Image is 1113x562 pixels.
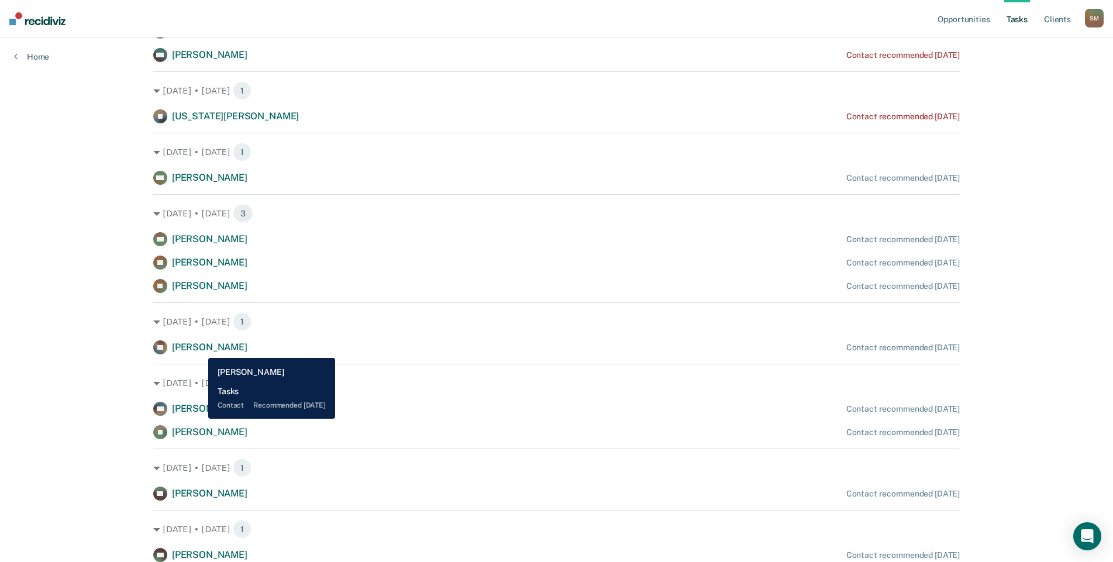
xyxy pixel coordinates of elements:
span: [PERSON_NAME] [172,172,247,183]
div: [DATE] • [DATE] 1 [153,520,960,539]
div: Contact recommended [DATE] [846,404,960,414]
img: Recidiviz [9,12,66,25]
div: Contact recommended [DATE] [846,343,960,353]
button: SM [1085,9,1104,27]
div: Open Intercom Messenger [1073,522,1101,550]
div: Contact recommended [DATE] [846,281,960,291]
span: 1 [233,143,251,161]
div: [DATE] • [DATE] 3 [153,204,960,223]
div: Contact recommended [DATE] [846,235,960,244]
div: Contact recommended [DATE] [846,258,960,268]
span: 1 [233,81,251,100]
div: Contact recommended [DATE] [846,550,960,560]
span: [PERSON_NAME] [172,403,247,414]
a: Home [14,51,49,62]
span: [PERSON_NAME] [172,488,247,499]
span: 1 [233,520,251,539]
span: 1 [233,458,251,477]
div: S M [1085,9,1104,27]
span: [PERSON_NAME] [172,257,247,268]
span: 3 [233,204,253,223]
span: [PERSON_NAME] [172,549,247,560]
div: Contact recommended [DATE] [846,427,960,437]
div: [DATE] • [DATE] 1 [153,143,960,161]
div: [DATE] • [DATE] 1 [153,81,960,100]
div: Contact recommended [DATE] [846,50,960,60]
div: Contact recommended [DATE] [846,489,960,499]
span: [PERSON_NAME] [172,426,247,437]
span: [PERSON_NAME] [172,233,247,244]
span: [PERSON_NAME] [172,280,247,291]
span: [PERSON_NAME] [172,342,247,353]
span: 2 [233,374,253,392]
div: [DATE] • [DATE] 1 [153,312,960,331]
span: [US_STATE][PERSON_NAME] [172,111,299,122]
span: [PERSON_NAME] [172,49,247,60]
div: Contact recommended [DATE] [846,173,960,183]
div: [DATE] • [DATE] 2 [153,374,960,392]
div: [DATE] • [DATE] 1 [153,458,960,477]
span: 1 [233,312,251,331]
div: Contact recommended [DATE] [846,112,960,122]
